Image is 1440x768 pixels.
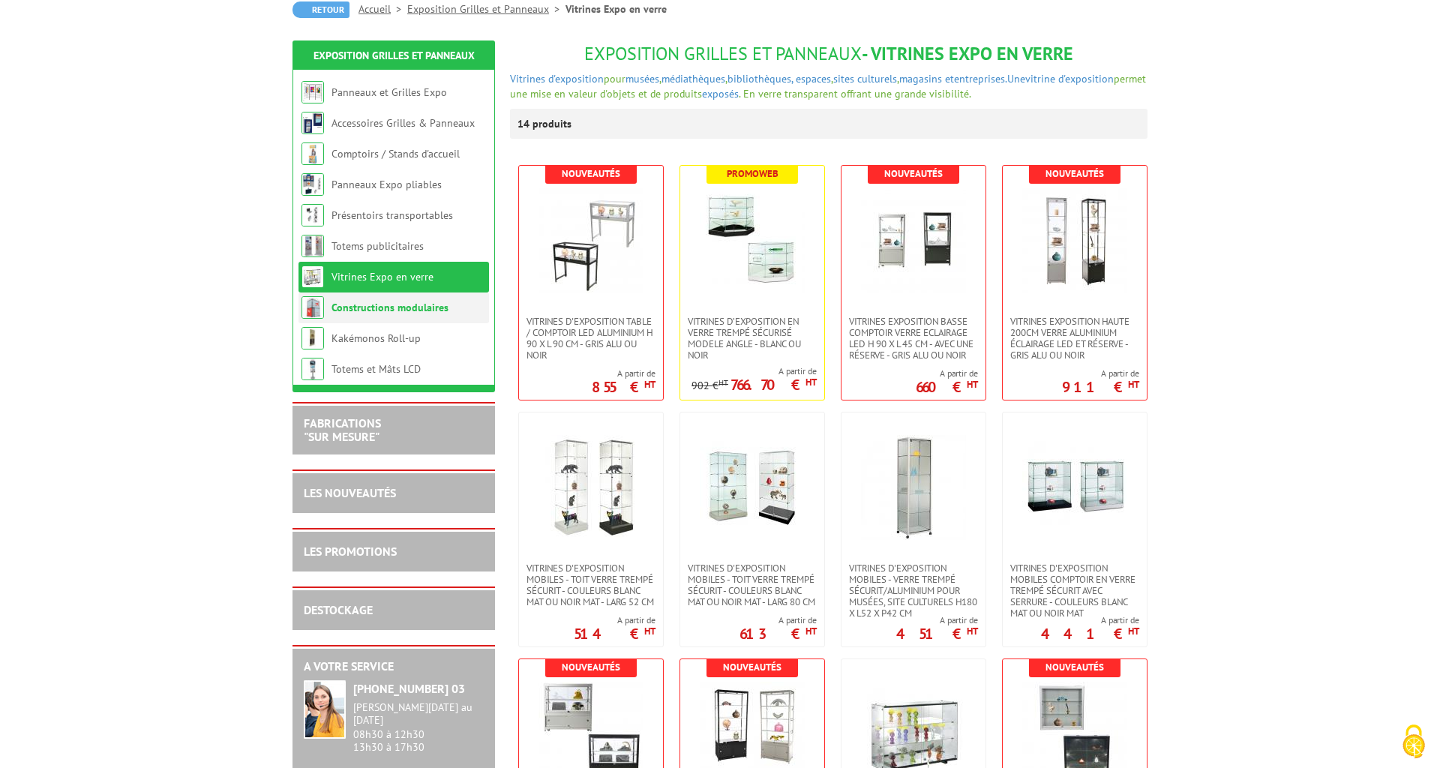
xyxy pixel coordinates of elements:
[861,188,966,293] img: VITRINES EXPOSITION BASSE COMPTOIR VERRE ECLAIRAGE LED H 90 x L 45 CM - AVEC UNE RÉSERVE - GRIS A...
[301,265,324,288] img: Vitrines Expo en verre
[916,367,978,379] span: A partir de
[841,316,985,361] a: VITRINES EXPOSITION BASSE COMPTOIR VERRE ECLAIRAGE LED H 90 x L 45 CM - AVEC UNE RÉSERVE - GRIS A...
[700,188,805,293] img: VITRINES D’EXPOSITION EN VERRE TREMPÉ SÉCURISÉ MODELE ANGLE - BLANC OU NOIR
[1025,72,1114,85] a: vitrine d'exposition
[565,1,667,16] li: Vitrines Expo en verre
[861,435,966,540] img: Vitrines d'exposition mobiles - verre trempé sécurit/aluminium pour musées, site culturels H180 X...
[301,327,324,349] img: Kakémonos Roll-up
[604,72,1007,85] span: pour , , , ,
[644,625,655,637] sup: HT
[739,614,817,626] span: A partir de
[301,296,324,319] img: Constructions modulaires
[1045,661,1104,673] b: Nouveautés
[700,435,805,540] img: Vitrines d'exposition mobiles - toit verre trempé sécurit - couleurs blanc mat ou noir mat - larg...
[538,435,643,540] img: Vitrines d'exposition mobiles - toit verre trempé sécurit - couleurs blanc mat ou noir mat - larg...
[688,316,817,361] span: VITRINES D’EXPOSITION EN VERRE TREMPÉ SÉCURISÉ MODELE ANGLE - BLANC OU NOIR
[625,72,659,85] a: musées
[688,562,817,607] span: Vitrines d'exposition mobiles - toit verre trempé sécurit - couleurs blanc mat ou noir mat - larg...
[691,365,817,377] span: A partir de
[562,661,620,673] b: Nouveautés
[896,614,978,626] span: A partir de
[730,380,817,389] p: 766.70 €
[517,109,574,139] p: 14 produits
[727,72,791,85] a: bibliothèques
[301,173,324,196] img: Panneaux Expo pliables
[727,167,778,180] b: Promoweb
[841,562,985,619] a: Vitrines d'exposition mobiles - verre trempé sécurit/aluminium pour musées, site culturels H180 X...
[301,142,324,165] img: Comptoirs / Stands d'accueil
[896,629,978,638] p: 451 €
[805,376,817,388] sup: HT
[1395,723,1432,760] img: Cookies (fenêtre modale)
[718,377,728,388] sup: HT
[661,72,725,85] a: médiathèques
[526,316,655,361] span: Vitrines d'exposition table / comptoir LED Aluminium H 90 x L 90 cm - Gris Alu ou Noir
[301,81,324,103] img: Panneaux et Grilles Expo
[353,701,484,727] div: [PERSON_NAME][DATE] au [DATE]
[301,235,324,257] img: Totems publicitaires
[331,362,421,376] a: Totems et Mâts LCD
[304,680,346,739] img: widget-service.jpg
[916,382,978,391] p: 660 €
[331,239,424,253] a: Totems publicitaires
[1062,367,1139,379] span: A partir de
[301,204,324,226] img: Présentoirs transportables
[833,72,897,85] a: sites culturels
[331,178,442,191] a: Panneaux Expo pliables
[331,270,433,283] a: Vitrines Expo en verre
[1022,435,1127,540] img: Vitrines d'exposition mobiles comptoir en verre trempé sécurit avec serrure - couleurs blanc mat ...
[331,147,460,160] a: Comptoirs / Stands d'accueil
[967,625,978,637] sup: HT
[304,415,381,444] a: FABRICATIONS"Sur Mesure"
[1045,167,1104,180] b: Nouveautés
[538,188,643,293] img: Vitrines d'exposition table / comptoir LED Aluminium H 90 x L 90 cm - Gris Alu ou Noir
[301,112,324,134] img: Accessoires Grilles & Panneaux
[680,316,824,361] a: VITRINES D’EXPOSITION EN VERRE TREMPÉ SÉCURISÉ MODELE ANGLE - BLANC OU NOIR
[331,85,447,99] a: Panneaux et Grilles Expo
[331,208,453,222] a: Présentoirs transportables
[723,661,781,673] b: Nouveautés
[592,367,655,379] span: A partir de
[353,681,465,696] strong: [PHONE_NUMBER] 03
[304,660,484,673] h2: A votre service
[304,544,397,559] a: LES PROMOTIONS
[562,167,620,180] b: Nouveautés
[899,72,954,85] a: magasins et
[1041,629,1139,638] p: 441 €
[510,44,1147,64] h1: - Vitrines Expo en verre
[967,378,978,391] sup: HT
[331,301,448,314] a: Constructions modulaires
[407,2,565,16] a: Exposition Grilles et Panneaux
[510,72,1146,100] font: permet une mise en valeur d'objets et de produits . En verre transparent offrant une grande visib...
[510,72,604,85] a: Vitrines d'exposition
[1003,562,1147,619] a: Vitrines d'exposition mobiles comptoir en verre trempé sécurit avec serrure - couleurs blanc mat ...
[1022,188,1127,293] img: VITRINES EXPOSITION HAUTE 200cm VERRE ALUMINIUM ÉCLAIRAGE LED ET RÉSERVE - GRIS ALU OU NOIR
[574,614,655,626] span: A partir de
[331,116,475,130] a: Accessoires Grilles & Panneaux
[791,72,831,85] a: , espaces
[304,485,396,500] a: LES NOUVEAUTÉS
[358,2,407,16] a: Accueil
[1128,378,1139,391] sup: HT
[304,602,373,617] a: DESTOCKAGE
[849,316,978,361] span: VITRINES EXPOSITION BASSE COMPTOIR VERRE ECLAIRAGE LED H 90 x L 45 CM - AVEC UNE RÉSERVE - GRIS A...
[1128,625,1139,637] sup: HT
[584,42,862,65] span: Exposition Grilles et Panneaux
[954,72,1007,85] a: entreprises.
[702,87,739,100] a: exposés
[519,562,663,607] a: Vitrines d'exposition mobiles - toit verre trempé sécurit - couleurs blanc mat ou noir mat - larg...
[739,629,817,638] p: 613 €
[526,562,655,607] span: Vitrines d'exposition mobiles - toit verre trempé sécurit - couleurs blanc mat ou noir mat - larg...
[884,167,943,180] b: Nouveautés
[574,629,655,638] p: 514 €
[1062,382,1139,391] p: 911 €
[644,378,655,391] sup: HT
[691,380,728,391] p: 902 €
[331,331,421,345] a: Kakémonos Roll-up
[1041,614,1139,626] span: A partir de
[301,358,324,380] img: Totems et Mâts LCD
[1010,562,1139,619] span: Vitrines d'exposition mobiles comptoir en verre trempé sécurit avec serrure - couleurs blanc mat ...
[1003,316,1147,361] a: VITRINES EXPOSITION HAUTE 200cm VERRE ALUMINIUM ÉCLAIRAGE LED ET RÉSERVE - GRIS ALU OU NOIR
[353,701,484,753] div: 08h30 à 12h30 13h30 à 17h30
[313,49,475,62] a: Exposition Grilles et Panneaux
